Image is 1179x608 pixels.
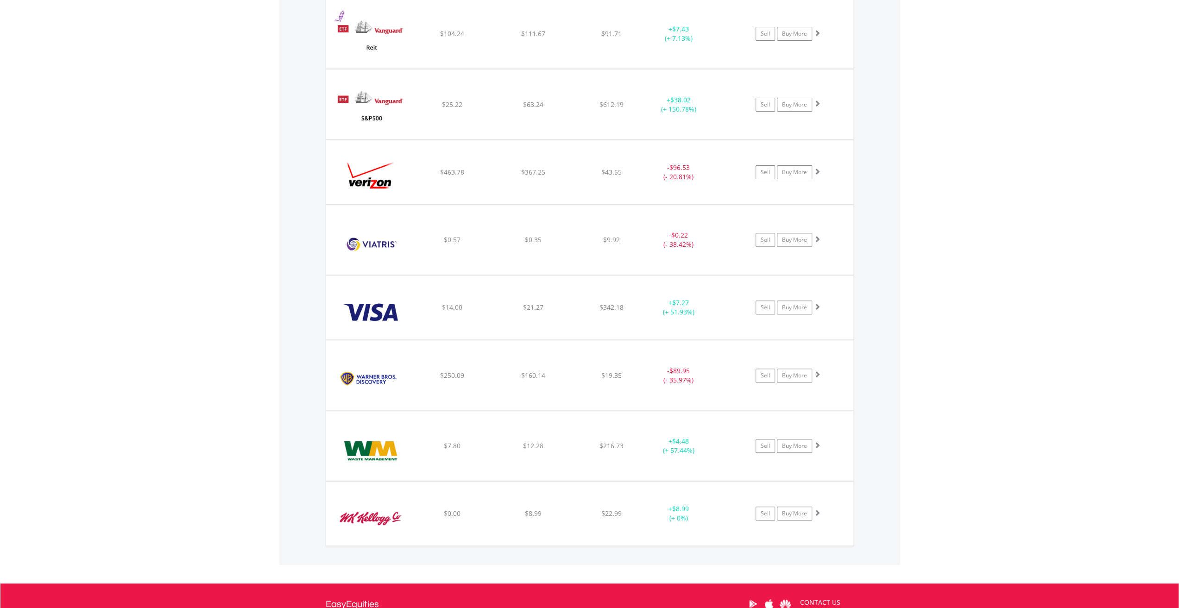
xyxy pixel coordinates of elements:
[523,441,543,450] span: $12.28
[601,509,622,518] span: $22.99
[331,81,410,137] img: EQU.US.VOO.png
[672,437,689,445] span: $4.48
[440,371,464,380] span: $250.09
[441,303,462,312] span: $14.00
[756,301,775,314] a: Sell
[756,507,775,520] a: Sell
[756,27,775,41] a: Sell
[644,504,714,523] div: + (+ 0%)
[523,303,543,312] span: $21.27
[756,369,775,382] a: Sell
[777,301,812,314] a: Buy More
[521,371,545,380] span: $160.14
[644,25,714,43] div: + (+ 7.13%)
[777,439,812,453] a: Buy More
[672,298,689,307] span: $7.27
[599,303,624,312] span: $342.18
[601,371,622,380] span: $19.35
[331,493,410,543] img: EQU.US.KLG.png
[644,437,714,455] div: + (+ 57.44%)
[777,507,812,520] a: Buy More
[672,25,689,33] span: $7.43
[331,11,410,66] img: EQU.US.VNQ.png
[440,168,464,176] span: $463.78
[521,168,545,176] span: $367.25
[644,366,714,385] div: - (- 35.97%)
[756,98,775,112] a: Sell
[603,235,620,244] span: $9.92
[672,504,689,513] span: $8.99
[601,168,622,176] span: $43.55
[599,441,624,450] span: $216.73
[443,441,460,450] span: $7.80
[669,366,690,375] span: $89.95
[777,98,812,112] a: Buy More
[601,29,622,38] span: $91.71
[331,352,410,407] img: EQU.US.WBD.png
[777,165,812,179] a: Buy More
[670,95,691,104] span: $38.02
[441,100,462,109] span: $25.22
[523,100,543,109] span: $63.24
[331,423,410,478] img: EQU.US.WM.png
[443,509,460,518] span: $0.00
[644,95,714,114] div: + (+ 150.78%)
[331,287,410,337] img: EQU.US.V.png
[644,298,714,317] div: + (+ 51.93%)
[440,29,464,38] span: $104.24
[777,369,812,382] a: Buy More
[525,509,542,518] span: $8.99
[599,100,624,109] span: $612.19
[756,439,775,453] a: Sell
[671,231,688,239] span: $0.22
[756,165,775,179] a: Sell
[331,152,410,202] img: EQU.US.VZ.png
[521,29,545,38] span: $111.67
[644,231,714,249] div: - (- 38.42%)
[331,217,410,272] img: EQU.US.VTRS.png
[777,233,812,247] a: Buy More
[443,235,460,244] span: $0.57
[669,163,690,172] span: $96.53
[756,233,775,247] a: Sell
[777,27,812,41] a: Buy More
[525,235,542,244] span: $0.35
[644,163,714,182] div: - (- 20.81%)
